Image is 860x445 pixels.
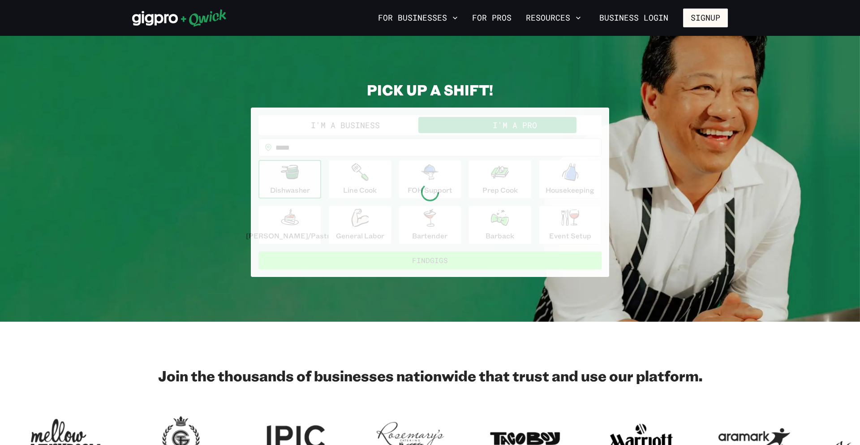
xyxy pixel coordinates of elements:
button: Resources [522,10,585,26]
button: Signup [683,9,728,27]
h2: Join the thousands of businesses nationwide that trust and use our platform. [132,367,728,385]
h2: PICK UP A SHIFT! [251,81,609,99]
button: For Businesses [374,10,461,26]
a: For Pros [469,10,515,26]
p: [PERSON_NAME]/Pastry [246,230,334,241]
a: Business Login [592,9,676,27]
